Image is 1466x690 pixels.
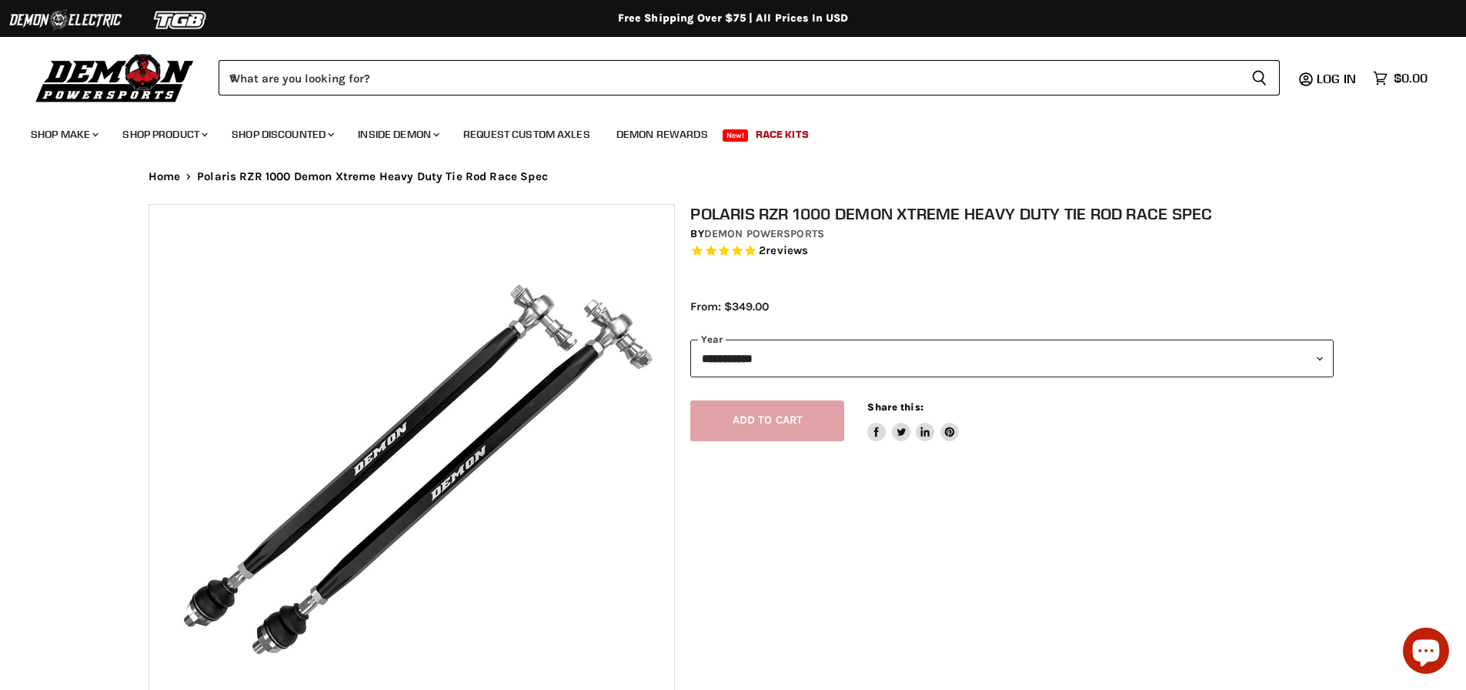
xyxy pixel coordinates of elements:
[123,5,239,35] img: TGB Logo 2
[219,60,1239,95] input: When autocomplete results are available use up and down arrows to review and enter to select
[149,170,181,183] a: Home
[219,60,1280,95] form: Product
[704,227,824,240] a: Demon Powersports
[452,119,602,150] a: Request Custom Axles
[346,119,449,150] a: Inside Demon
[690,243,1334,260] span: Rated 5.0 out of 5 stars 2 reviews
[690,300,769,313] span: From: $349.00
[723,129,749,142] span: New!
[690,226,1334,243] div: by
[759,243,808,257] span: 2 reviews
[690,340,1334,377] select: year
[31,50,199,105] img: Demon Powersports
[766,243,808,257] span: reviews
[111,119,217,150] a: Shop Product
[19,112,1424,150] ul: Main menu
[8,5,123,35] img: Demon Electric Logo 2
[220,119,343,150] a: Shop Discounted
[1398,628,1454,678] inbox-online-store-chat: Shopify online store chat
[1239,60,1280,95] button: Search
[19,119,108,150] a: Shop Make
[197,170,548,183] span: Polaris RZR 1000 Demon Xtreme Heavy Duty Tie Rod Race Spec
[1394,71,1428,85] span: $0.00
[118,12,1349,25] div: Free Shipping Over $75 | All Prices In USD
[690,204,1334,223] h1: Polaris RZR 1000 Demon Xtreme Heavy Duty Tie Rod Race Spec
[867,400,959,441] aside: Share this:
[1317,71,1356,86] span: Log in
[118,170,1349,183] nav: Breadcrumbs
[605,119,720,150] a: Demon Rewards
[1310,72,1365,85] a: Log in
[744,119,820,150] a: Race Kits
[867,401,923,413] span: Share this:
[1365,67,1435,89] a: $0.00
